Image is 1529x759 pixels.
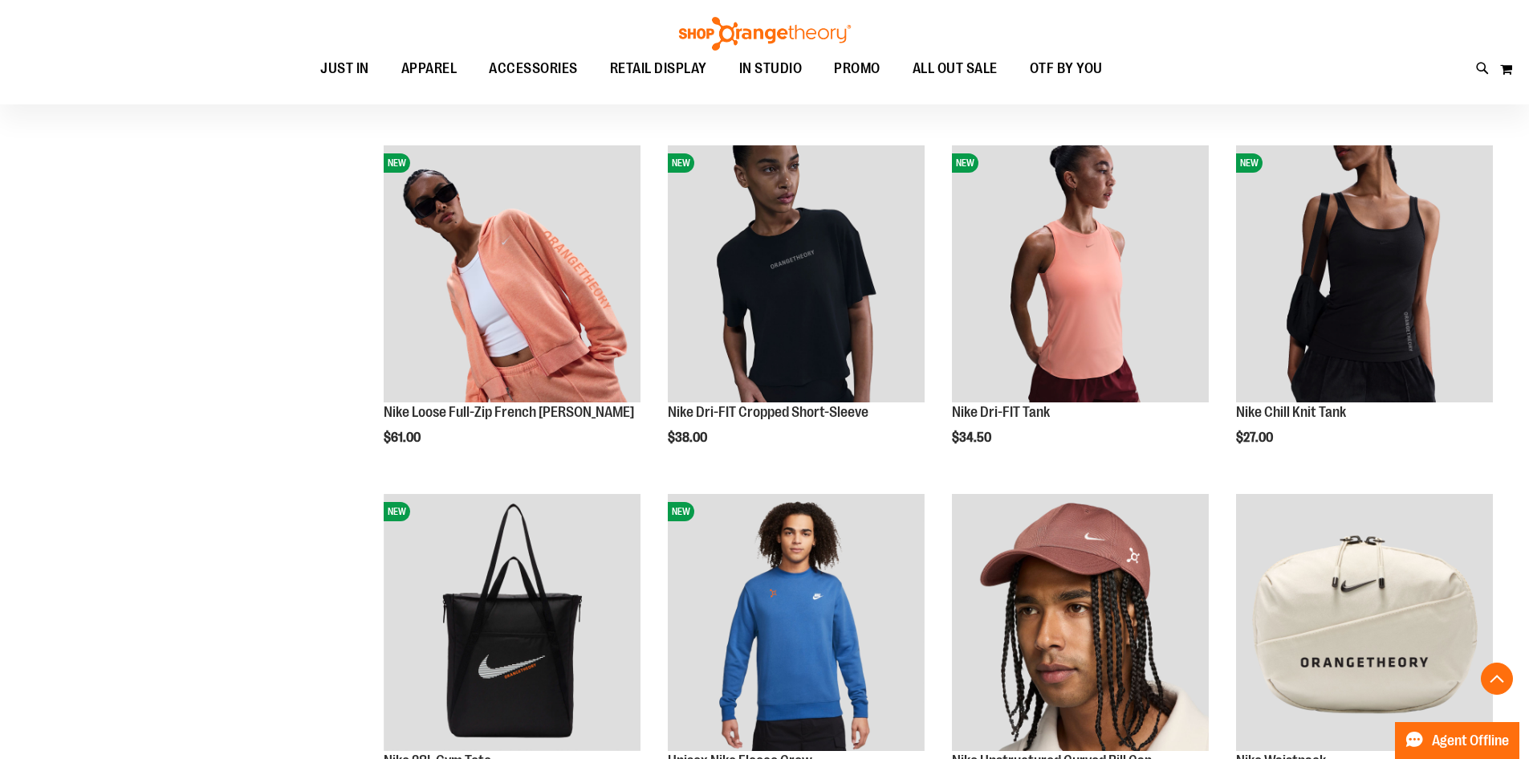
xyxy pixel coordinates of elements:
[401,51,457,87] span: APPAREL
[1236,145,1493,402] img: Nike Chill Knit Tank
[677,17,853,51] img: Shop Orangetheory
[834,51,880,87] span: PROMO
[668,153,694,173] span: NEW
[1236,404,1346,420] a: Nike Chill Knit Tank
[1228,137,1501,486] div: product
[1481,663,1513,695] button: Back To Top
[1236,431,1275,445] span: $27.00
[1236,494,1493,753] a: Nike Waistpack
[668,494,925,753] a: Unisex Nike Fleece CrewNEW
[952,431,994,445] span: $34.50
[668,494,925,751] img: Unisex Nike Fleece Crew
[1236,153,1263,173] span: NEW
[660,137,933,486] div: product
[1395,722,1519,759] button: Agent Offline
[1236,145,1493,405] a: Nike Chill Knit TankNEW
[384,153,410,173] span: NEW
[739,51,803,87] span: IN STUDIO
[668,502,694,521] span: NEW
[384,404,634,420] a: Nike Loose Full-Zip French [PERSON_NAME]
[952,145,1209,402] img: Nike Dri-FIT Tank
[913,51,998,87] span: ALL OUT SALE
[384,145,640,405] a: Nike Loose Full-Zip French Terry HoodieNEW
[384,431,423,445] span: $61.00
[320,51,369,87] span: JUST IN
[384,494,640,753] a: Nike 28L Gym ToteNEW
[668,404,868,420] a: Nike Dri-FIT Cropped Short-Sleeve
[1236,494,1493,751] img: Nike Waistpack
[668,431,710,445] span: $38.00
[668,145,925,402] img: Nike Dri-FIT Cropped Short-Sleeve
[384,494,640,751] img: Nike 28L Gym Tote
[952,145,1209,405] a: Nike Dri-FIT TankNEW
[384,145,640,402] img: Nike Loose Full-Zip French Terry Hoodie
[952,494,1209,753] a: Nike Unstructured Curved Bill Cap
[668,145,925,405] a: Nike Dri-FIT Cropped Short-SleeveNEW
[952,404,1050,420] a: Nike Dri-FIT Tank
[489,51,578,87] span: ACCESSORIES
[384,502,410,521] span: NEW
[952,494,1209,751] img: Nike Unstructured Curved Bill Cap
[610,51,707,87] span: RETAIL DISPLAY
[376,137,649,486] div: product
[1030,51,1103,87] span: OTF BY YOU
[944,137,1217,486] div: product
[1432,733,1509,749] span: Agent Offline
[952,153,978,173] span: NEW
